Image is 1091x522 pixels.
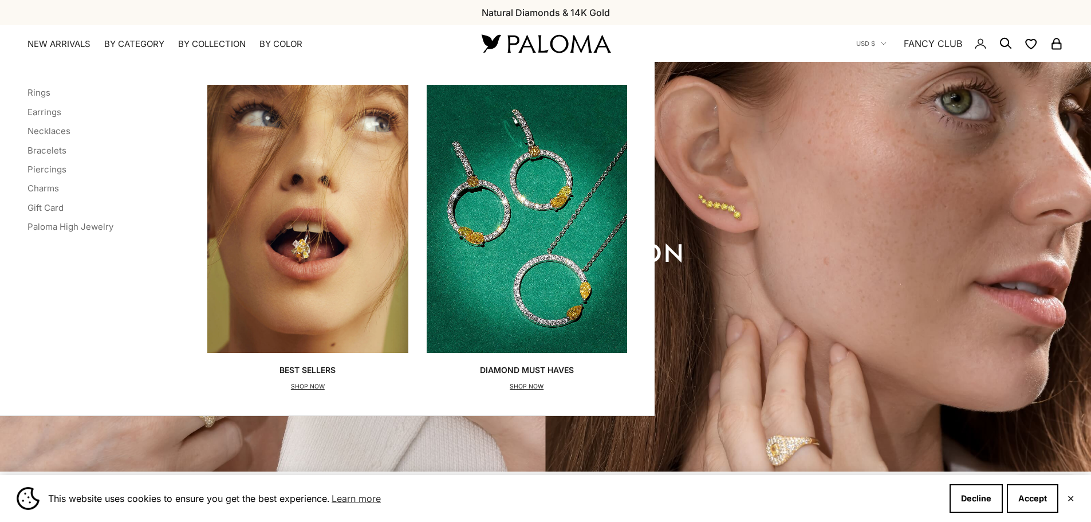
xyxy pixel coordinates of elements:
nav: Primary navigation [27,38,454,50]
summary: By Category [104,38,164,50]
button: Decline [950,484,1003,513]
button: Close [1067,495,1074,502]
a: Best SellersSHOP NOW [207,85,408,392]
a: Charms [27,183,59,194]
a: NEW ARRIVALS [27,38,90,50]
a: Necklaces [27,125,70,136]
p: SHOP NOW [279,381,336,393]
a: Earrings [27,107,61,117]
nav: Secondary navigation [856,25,1064,62]
button: USD $ [856,38,887,49]
a: Piercings [27,164,66,175]
span: USD $ [856,38,875,49]
img: Cookie banner [17,487,40,510]
p: SHOP NOW [480,381,574,393]
summary: By Collection [178,38,246,50]
a: Gift Card [27,202,64,213]
a: Diamond Must HavesSHOP NOW [427,85,627,392]
summary: By Color [259,38,302,50]
span: This website uses cookies to ensure you get the best experience. [48,490,940,507]
p: Natural Diamonds & 14K Gold [482,5,610,20]
a: Paloma High Jewelry [27,221,113,232]
button: Accept [1007,484,1058,513]
p: Diamond Must Haves [480,364,574,376]
p: Best Sellers [279,364,336,376]
a: FANCY CLUB [904,36,962,51]
a: Rings [27,87,50,98]
a: Learn more [330,490,383,507]
a: Bracelets [27,145,66,156]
